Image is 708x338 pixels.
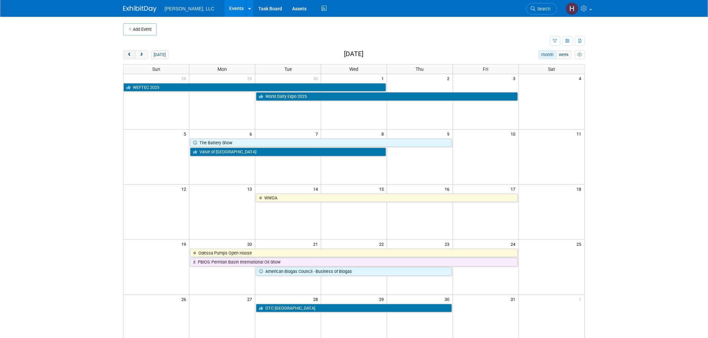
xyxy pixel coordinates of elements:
span: 29 [378,295,387,303]
span: 4 [579,74,585,82]
span: Sat [548,66,555,72]
button: prev [123,50,136,59]
span: 30 [444,295,453,303]
span: 9 [447,130,453,138]
span: 1 [381,74,387,82]
span: 24 [510,240,519,248]
span: 18 [576,185,585,193]
span: 20 [247,240,255,248]
span: 8 [381,130,387,138]
span: 31 [510,295,519,303]
span: 22 [378,240,387,248]
a: World Dairy Expo 2025 [256,92,518,101]
img: Hannah Mulholland [566,2,579,15]
a: WWOA [256,194,518,202]
span: 17 [510,185,519,193]
span: Wed [349,66,358,72]
span: 23 [444,240,453,248]
span: Sun [152,66,160,72]
span: 12 [181,185,189,193]
h2: [DATE] [344,50,363,58]
img: ExhibitDay [123,6,157,12]
button: week [556,50,571,59]
span: 15 [378,185,387,193]
span: 16 [444,185,453,193]
span: Fri [483,66,489,72]
button: myCustomButton [575,50,585,59]
span: 2 [447,74,453,82]
span: 14 [313,185,321,193]
span: Thu [416,66,424,72]
span: 28 [181,74,189,82]
span: 5 [183,130,189,138]
button: next [135,50,148,59]
span: Search [535,6,551,11]
span: 29 [247,74,255,82]
button: Add Event [123,23,157,35]
span: 11 [576,130,585,138]
span: Mon [217,66,227,72]
a: The Battery Show [190,139,452,147]
i: Personalize Calendar [578,53,582,57]
span: 1 [579,295,585,303]
span: 7 [315,130,321,138]
a: Odessa Pumps Open House [190,249,518,258]
span: 21 [313,240,321,248]
span: 28 [313,295,321,303]
span: 19 [181,240,189,248]
a: American Biogas Council - Business of Biogas [256,267,452,276]
a: WEFTEC 2025 [123,83,386,92]
span: Tue [284,66,292,72]
button: month [539,50,556,59]
span: 3 [513,74,519,82]
span: 26 [181,295,189,303]
span: 13 [247,185,255,193]
span: 30 [313,74,321,82]
button: [DATE] [151,50,169,59]
a: PBIOS: Permian Basin International Oil Show [190,258,518,267]
span: 6 [249,130,255,138]
a: OTC [GEOGRAPHIC_DATA] [256,304,452,313]
span: 10 [510,130,519,138]
span: [PERSON_NAME], LLC [165,6,214,11]
a: Value of [GEOGRAPHIC_DATA] [190,148,386,156]
a: Search [526,3,557,15]
span: 27 [247,295,255,303]
span: 25 [576,240,585,248]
